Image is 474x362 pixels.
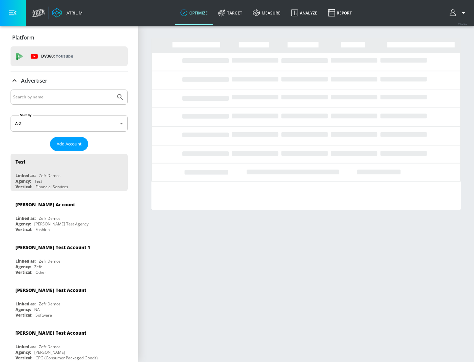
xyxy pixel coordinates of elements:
div: Zefr [34,264,42,270]
div: [PERSON_NAME] AccountLinked as:Zefr DemosAgency:[PERSON_NAME] Test AgencyVertical:Fashion [11,196,128,234]
div: Other [36,270,46,275]
div: Vertical: [15,355,32,361]
div: Linked as: [15,258,36,264]
div: Linked as: [15,301,36,307]
div: Zefr Demos [39,344,61,349]
div: [PERSON_NAME] Test AccountLinked as:Zefr DemosAgency:NAVertical:Software [11,282,128,320]
div: Zefr Demos [39,258,61,264]
div: Financial Services [36,184,68,190]
div: [PERSON_NAME] [34,349,65,355]
a: Target [213,1,248,25]
div: Agency: [15,264,31,270]
div: [PERSON_NAME] Test Account 1 [15,244,90,250]
div: Advertiser [11,71,128,90]
div: TestLinked as:Zefr DemosAgency:TestVertical:Financial Services [11,154,128,191]
div: [PERSON_NAME] Test Account 1Linked as:Zefr DemosAgency:ZefrVertical:Other [11,239,128,277]
p: Advertiser [21,77,47,84]
div: Vertical: [15,312,32,318]
div: Zefr Demos [39,301,61,307]
a: Atrium [52,8,83,18]
div: Linked as: [15,216,36,221]
a: optimize [175,1,213,25]
button: Add Account [50,137,88,151]
div: Zefr Demos [39,173,61,178]
input: Search by name [13,93,113,101]
label: Sort By [19,113,33,117]
p: Youtube [56,53,73,60]
div: Agency: [15,349,31,355]
div: [PERSON_NAME] Test Account [15,330,86,336]
span: Add Account [57,140,82,148]
p: DV360: [41,53,73,60]
div: [PERSON_NAME] Test Agency [34,221,89,227]
div: Vertical: [15,270,32,275]
div: Test [34,178,42,184]
div: [PERSON_NAME] Account [15,201,75,208]
div: DV360: Youtube [11,46,128,66]
div: Atrium [64,10,83,16]
div: Agency: [15,178,31,184]
div: Zefr Demos [39,216,61,221]
div: Test [15,159,25,165]
a: measure [248,1,286,25]
p: Platform [12,34,34,41]
div: NA [34,307,40,312]
a: Report [323,1,357,25]
div: Agency: [15,307,31,312]
div: Platform [11,28,128,47]
div: Agency: [15,221,31,227]
a: Analyze [286,1,323,25]
div: A-Z [11,115,128,132]
div: [PERSON_NAME] Test Account [15,287,86,293]
div: Vertical: [15,184,32,190]
span: v 4.25.2 [458,22,467,25]
div: Linked as: [15,173,36,178]
div: CPG (Consumer Packaged Goods) [36,355,98,361]
div: Vertical: [15,227,32,232]
div: Linked as: [15,344,36,349]
div: Fashion [36,227,50,232]
div: Software [36,312,52,318]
